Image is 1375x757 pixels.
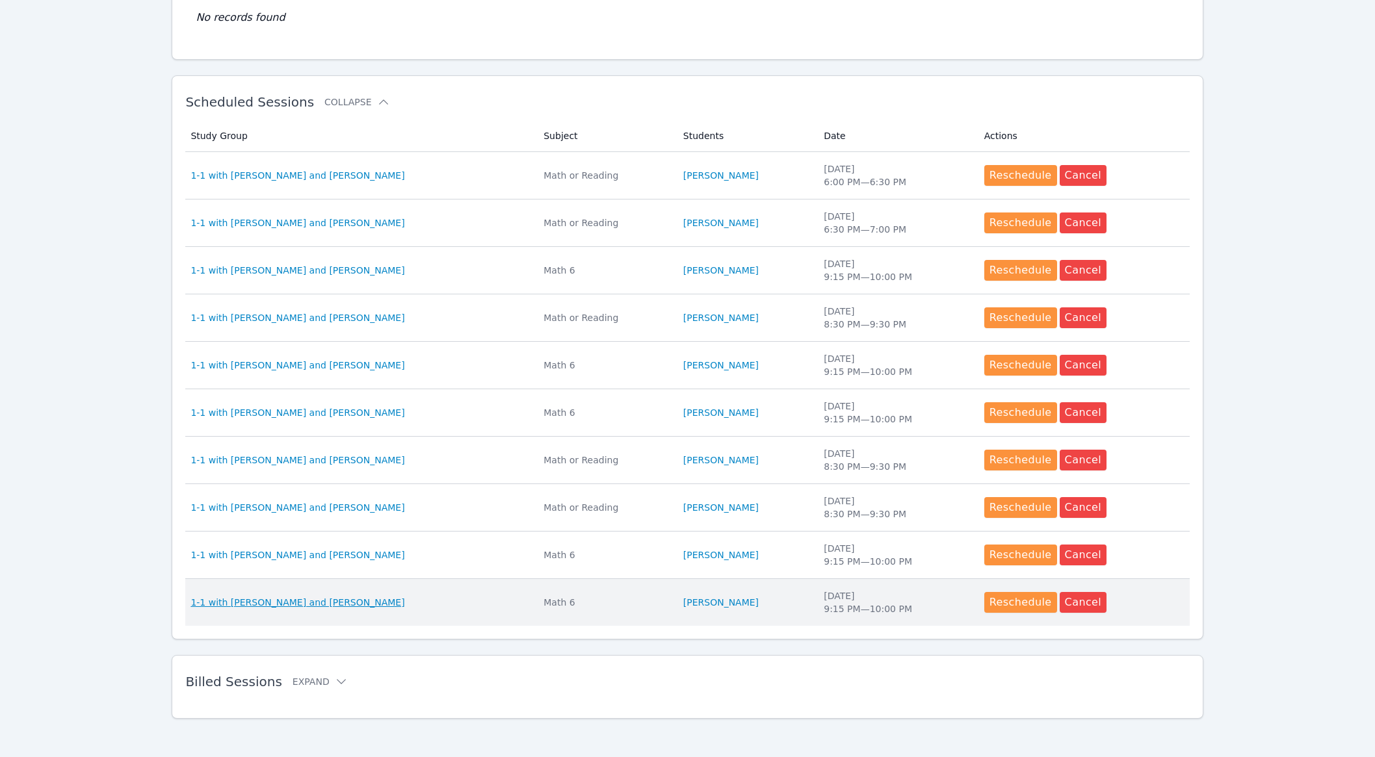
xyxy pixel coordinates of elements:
a: [PERSON_NAME] [683,596,759,609]
a: [PERSON_NAME] [683,501,759,514]
div: [DATE] 9:15 PM — 10:00 PM [824,400,968,426]
button: Collapse [324,96,389,109]
a: [PERSON_NAME] [683,264,759,277]
a: 1-1 with [PERSON_NAME] and [PERSON_NAME] [190,359,404,372]
button: Reschedule [984,307,1057,328]
button: Reschedule [984,545,1057,565]
th: Date [816,120,976,152]
div: Math 6 [543,359,668,372]
a: 1-1 with [PERSON_NAME] and [PERSON_NAME] [190,169,404,182]
tr: 1-1 with [PERSON_NAME] and [PERSON_NAME]Math or Reading[PERSON_NAME][DATE]8:30 PM—9:30 PMReschedu... [185,294,1189,342]
button: Cancel [1060,497,1107,518]
div: Math or Reading [543,169,668,182]
button: Cancel [1060,307,1107,328]
div: Math 6 [543,264,668,277]
button: Cancel [1060,212,1107,233]
a: [PERSON_NAME] [683,454,759,467]
a: [PERSON_NAME] [683,311,759,324]
div: Math or Reading [543,501,668,514]
a: 1-1 with [PERSON_NAME] and [PERSON_NAME] [190,264,404,277]
div: [DATE] 8:30 PM — 9:30 PM [824,494,968,520]
a: 1-1 with [PERSON_NAME] and [PERSON_NAME] [190,596,404,609]
a: 1-1 with [PERSON_NAME] and [PERSON_NAME] [190,216,404,229]
span: Scheduled Sessions [185,94,314,110]
button: Cancel [1060,545,1107,565]
div: [DATE] 8:30 PM — 9:30 PM [824,305,968,331]
button: Cancel [1060,355,1107,376]
button: Cancel [1060,450,1107,470]
a: [PERSON_NAME] [683,548,759,561]
a: 1-1 with [PERSON_NAME] and [PERSON_NAME] [190,454,404,467]
th: Study Group [185,120,536,152]
div: Math 6 [543,596,668,609]
button: Cancel [1060,165,1107,186]
div: [DATE] 9:15 PM — 10:00 PM [824,589,968,615]
a: 1-1 with [PERSON_NAME] and [PERSON_NAME] [190,311,404,324]
div: Math or Reading [543,311,668,324]
button: Cancel [1060,402,1107,423]
button: Reschedule [984,402,1057,423]
button: Reschedule [984,497,1057,518]
div: Math 6 [543,406,668,419]
a: 1-1 with [PERSON_NAME] and [PERSON_NAME] [190,548,404,561]
div: [DATE] 9:15 PM — 10:00 PM [824,352,968,378]
button: Reschedule [984,592,1057,613]
a: 1-1 with [PERSON_NAME] and [PERSON_NAME] [190,501,404,514]
button: Reschedule [984,260,1057,281]
a: [PERSON_NAME] [683,406,759,419]
tr: 1-1 with [PERSON_NAME] and [PERSON_NAME]Math 6[PERSON_NAME][DATE]9:15 PM—10:00 PMRescheduleCancel [185,389,1189,437]
div: [DATE] 6:00 PM — 6:30 PM [824,162,968,188]
tr: 1-1 with [PERSON_NAME] and [PERSON_NAME]Math 6[PERSON_NAME][DATE]9:15 PM—10:00 PMRescheduleCancel [185,247,1189,294]
div: [DATE] 9:15 PM — 10:00 PM [824,542,968,568]
a: [PERSON_NAME] [683,216,759,229]
tr: 1-1 with [PERSON_NAME] and [PERSON_NAME]Math or Reading[PERSON_NAME][DATE]6:00 PM—6:30 PMReschedu... [185,152,1189,199]
tr: 1-1 with [PERSON_NAME] and [PERSON_NAME]Math 6[PERSON_NAME][DATE]9:15 PM—10:00 PMRescheduleCancel [185,342,1189,389]
a: [PERSON_NAME] [683,169,759,182]
button: Expand [293,675,348,688]
span: Billed Sessions [185,674,282,689]
button: Reschedule [984,165,1057,186]
th: Subject [536,120,675,152]
tr: 1-1 with [PERSON_NAME] and [PERSON_NAME]Math 6[PERSON_NAME][DATE]9:15 PM—10:00 PMRescheduleCancel [185,532,1189,579]
div: [DATE] 6:30 PM — 7:00 PM [824,210,968,236]
div: Math or Reading [543,454,668,467]
tr: 1-1 with [PERSON_NAME] and [PERSON_NAME]Math 6[PERSON_NAME][DATE]9:15 PM—10:00 PMRescheduleCancel [185,579,1189,626]
div: Math 6 [543,548,668,561]
button: Reschedule [984,355,1057,376]
button: Cancel [1060,260,1107,281]
tr: 1-1 with [PERSON_NAME] and [PERSON_NAME]Math or Reading[PERSON_NAME][DATE]8:30 PM—9:30 PMReschedu... [185,437,1189,484]
button: Reschedule [984,212,1057,233]
a: 1-1 with [PERSON_NAME] and [PERSON_NAME] [190,406,404,419]
th: Students [675,120,816,152]
button: Reschedule [984,450,1057,470]
tr: 1-1 with [PERSON_NAME] and [PERSON_NAME]Math or Reading[PERSON_NAME][DATE]6:30 PM—7:00 PMReschedu... [185,199,1189,247]
tr: 1-1 with [PERSON_NAME] and [PERSON_NAME]Math or Reading[PERSON_NAME][DATE]8:30 PM—9:30 PMReschedu... [185,484,1189,532]
div: [DATE] 8:30 PM — 9:30 PM [824,447,968,473]
a: [PERSON_NAME] [683,359,759,372]
th: Actions [976,120,1190,152]
div: Math or Reading [543,216,668,229]
button: Cancel [1060,592,1107,613]
div: [DATE] 9:15 PM — 10:00 PM [824,257,968,283]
